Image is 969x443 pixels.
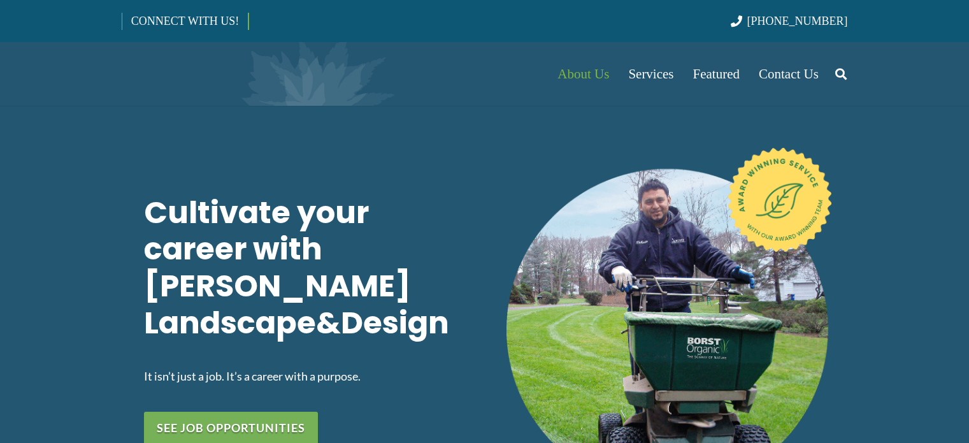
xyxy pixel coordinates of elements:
[557,66,609,82] span: About Us
[828,58,854,90] a: Search
[316,301,341,344] span: &
[628,66,673,82] span: Services
[122,48,333,99] a: Borst-Logo
[122,6,248,36] a: CONNECT WITH US!
[684,42,749,106] a: Featured
[731,15,847,27] a: [PHONE_NUMBER]
[548,42,619,106] a: About Us
[144,367,469,386] p: It isn’t just a job. It’s a career with a purpose.
[747,15,848,27] span: [PHONE_NUMBER]
[693,66,740,82] span: Featured
[759,66,819,82] span: Contact Us
[619,42,683,106] a: Services
[144,194,469,347] h1: Cultivate your career with [PERSON_NAME] Landscape Design
[749,42,828,106] a: Contact Us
